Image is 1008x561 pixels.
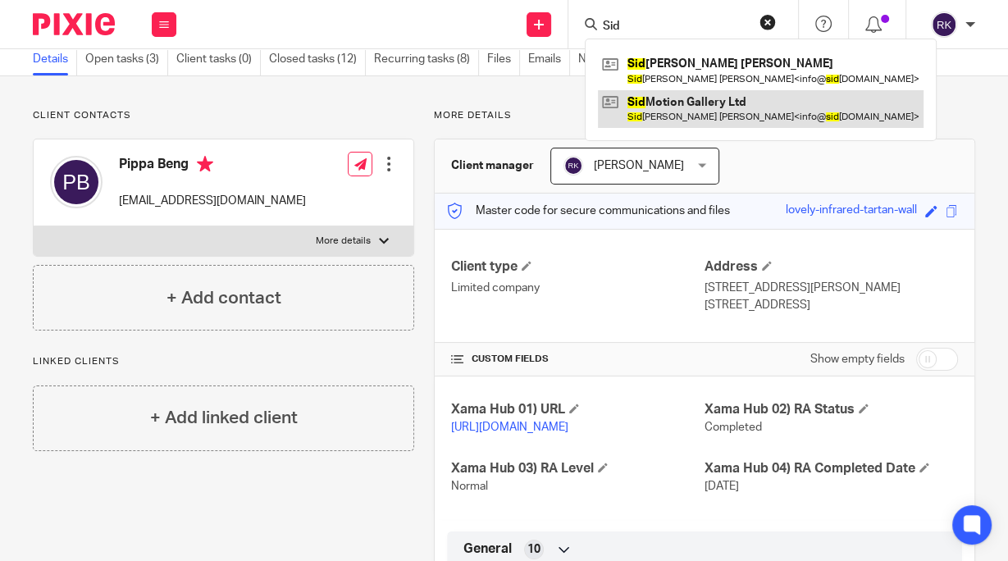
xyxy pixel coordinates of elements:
p: More details [434,109,975,122]
a: Closed tasks (12) [269,43,366,75]
a: Notes (1) [578,43,634,75]
h4: Xama Hub 04) RA Completed Date [705,460,958,477]
h4: + Add contact [166,285,281,311]
h4: Xama Hub 02) RA Status [705,401,958,418]
h3: Client manager [451,157,534,174]
h4: Address [705,258,958,276]
p: Client contacts [33,109,414,122]
span: [PERSON_NAME] [594,160,684,171]
h4: Xama Hub 03) RA Level [451,460,705,477]
div: lovely-infrared-tartan-wall [786,202,917,221]
p: More details [316,235,371,248]
i: Primary [197,156,213,172]
a: Recurring tasks (8) [374,43,479,75]
span: General [463,540,512,558]
p: [EMAIL_ADDRESS][DOMAIN_NAME] [119,193,306,209]
h4: + Add linked client [150,405,298,431]
p: Limited company [451,280,705,296]
button: Clear [759,14,776,30]
h4: CUSTOM FIELDS [451,353,705,366]
img: Pixie [33,13,115,35]
p: [STREET_ADDRESS][PERSON_NAME] [705,280,958,296]
img: svg%3E [50,156,103,208]
img: svg%3E [931,11,957,38]
p: Master code for secure communications and files [447,203,730,219]
p: [STREET_ADDRESS] [705,297,958,313]
span: Completed [705,422,762,433]
span: 10 [527,541,540,558]
a: Details [33,43,77,75]
h4: Xama Hub 01) URL [451,401,705,418]
span: [DATE] [705,481,739,492]
input: Search [601,20,749,34]
h4: Pippa Beng [119,156,306,176]
p: Linked clients [33,355,414,368]
label: Show empty fields [810,351,905,367]
a: Emails [528,43,570,75]
h4: Client type [451,258,705,276]
a: Files [487,43,520,75]
a: Client tasks (0) [176,43,261,75]
span: Normal [451,481,488,492]
img: svg%3E [563,156,583,176]
a: Open tasks (3) [85,43,168,75]
a: [URL][DOMAIN_NAME] [451,422,568,433]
